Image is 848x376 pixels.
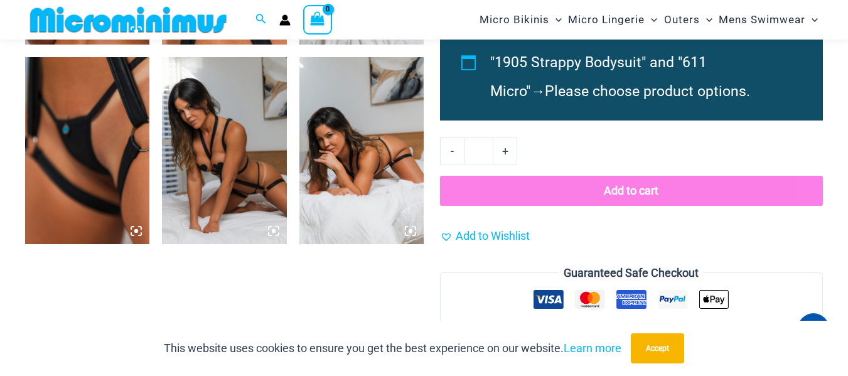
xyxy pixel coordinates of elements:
[700,4,712,36] span: Menu Toggle
[490,48,794,106] li: →
[645,4,657,36] span: Menu Toggle
[545,83,750,100] span: Please choose product options.
[716,4,821,36] a: Mens SwimwearMenu ToggleMenu Toggle
[631,333,684,363] button: Accept
[565,4,660,36] a: Micro LingerieMenu ToggleMenu Toggle
[664,4,700,36] span: Outers
[464,137,493,164] input: Product quantity
[456,229,530,242] span: Add to Wishlist
[719,4,805,36] span: Mens Swimwear
[255,12,267,28] a: Search icon link
[480,4,549,36] span: Micro Bikinis
[476,4,565,36] a: Micro BikinisMenu ToggleMenu Toggle
[299,57,424,244] img: Truth or Dare Black 1905 Bodysuit 611 Micro
[661,4,716,36] a: OutersMenu ToggleMenu Toggle
[568,4,645,36] span: Micro Lingerie
[440,227,530,245] a: Add to Wishlist
[559,264,704,282] legend: Guaranteed Safe Checkout
[475,2,823,38] nav: Site Navigation
[25,6,232,34] img: MM SHOP LOGO FLAT
[440,176,823,206] button: Add to cart
[162,57,286,244] img: Truth or Dare Black 1905 Bodysuit 611 Micro
[805,4,818,36] span: Menu Toggle
[440,137,464,164] a: -
[164,339,621,358] p: This website uses cookies to ensure you get the best experience on our website.
[549,4,562,36] span: Menu Toggle
[490,54,707,100] span: "1905 Strappy Bodysuit" and "611 Micro"
[303,5,332,34] a: View Shopping Cart, empty
[279,14,291,26] a: Account icon link
[564,341,621,355] a: Learn more
[25,57,149,244] img: Truth or Dare Black 1905 Bodysuit 611 Micro
[493,137,517,164] a: +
